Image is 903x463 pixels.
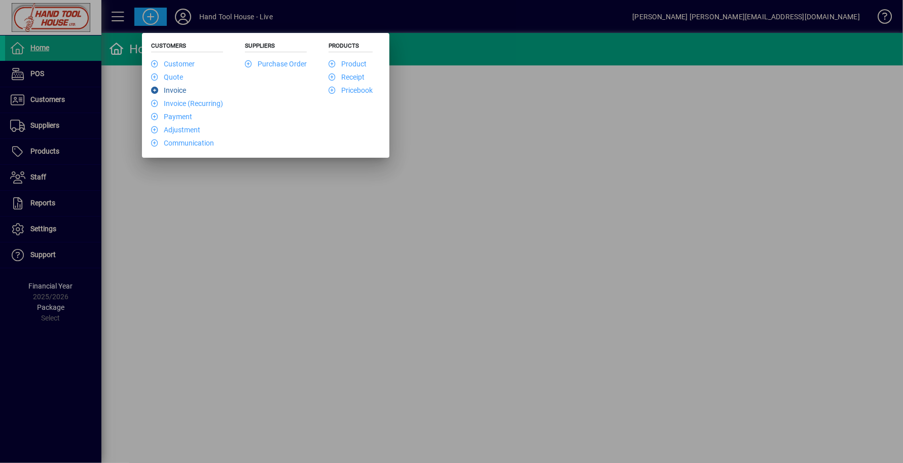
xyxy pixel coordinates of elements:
a: Customer [151,60,195,68]
h5: Customers [151,42,223,52]
a: Invoice [151,86,186,94]
a: Pricebook [329,86,373,94]
a: Purchase Order [245,60,307,68]
h5: Products [329,42,373,52]
a: Product [329,60,367,68]
a: Communication [151,139,214,147]
a: Payment [151,113,192,121]
a: Quote [151,73,183,81]
a: Invoice (Recurring) [151,99,223,108]
h5: Suppliers [245,42,307,52]
a: Adjustment [151,126,200,134]
a: Receipt [329,73,365,81]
